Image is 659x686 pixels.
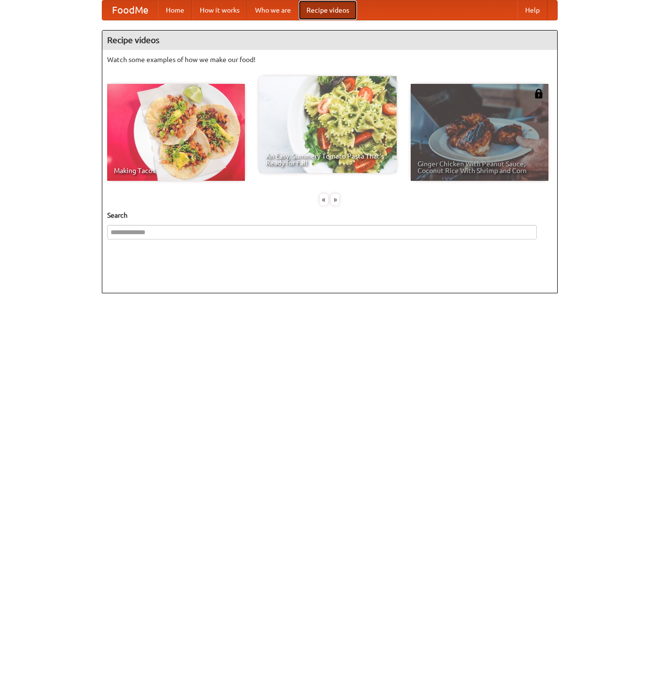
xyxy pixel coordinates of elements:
div: « [320,193,328,206]
span: An Easy, Summery Tomato Pasta That's Ready for Fall [266,153,390,166]
span: Making Tacos [114,167,238,174]
img: 483408.png [534,89,544,98]
a: Recipe videos [299,0,357,20]
a: How it works [192,0,247,20]
a: Home [158,0,192,20]
div: » [331,193,339,206]
a: An Easy, Summery Tomato Pasta That's Ready for Fall [259,76,397,173]
a: FoodMe [102,0,158,20]
h5: Search [107,210,552,220]
p: Watch some examples of how we make our food! [107,55,552,64]
a: Making Tacos [107,84,245,181]
a: Help [517,0,547,20]
h4: Recipe videos [102,31,557,50]
a: Who we are [247,0,299,20]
